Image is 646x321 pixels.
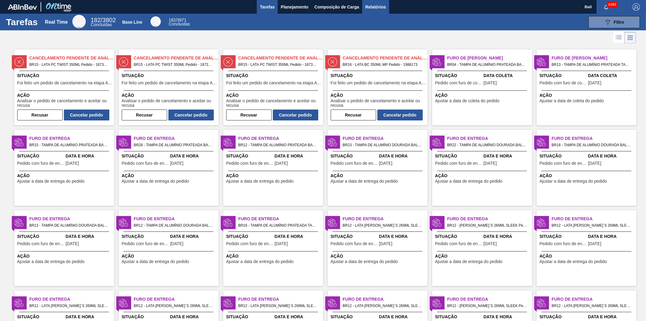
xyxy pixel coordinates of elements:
[134,296,219,302] span: Furo de Entrega
[343,55,428,61] span: Cancelamento Pendente de Análise
[540,173,635,179] span: Ação
[64,110,109,120] button: Cancelar pedido
[17,161,64,166] span: Pedido com furo de entrega
[134,302,214,309] span: BR12 - LATA MIKE´S 269ML SLEEK Pedido - 621550
[122,314,169,320] span: Situação
[226,253,322,259] span: Ação
[343,302,423,309] span: BR12 - LATA MIKE´S 269ML SLEEK Pedido - 636768
[66,233,113,240] span: Data e Hora
[29,142,109,148] span: BR15 - TAMPA DE ALUMÍNIO PRATEADA BALL CDL Pedido - 1955229
[484,233,531,240] span: Data e Hora
[447,142,527,148] span: BR22 - TAMPA DE ALUMÍNIO DOURADA BALL CDL Pedido - 1936631
[314,3,359,11] span: Composição de Carga
[226,242,273,246] span: Pedido com furo de entrega
[613,32,624,43] div: Visão em Lista
[435,259,503,264] span: Ajustar a data de entrega do pedido
[331,108,423,120] div: Completar tarefa: 29698521
[588,161,601,166] span: 09/08/2025,
[119,299,128,308] img: status
[540,179,607,184] span: Ajustar a data de entrega do pedido
[122,259,189,264] span: Ajustar a data de entrega do pedido
[435,253,531,259] span: Ação
[435,242,482,246] span: Pedido com furo de entrega
[17,259,85,264] span: Ajustar a data de entrega do pedido
[379,233,426,240] span: Data e Hora
[91,22,112,27] span: Concluídas
[226,233,273,240] span: Situação
[331,99,426,108] span: Analisar o pedido de cancelamento e aceitar ou recusa
[91,17,116,23] span: / 3802
[15,299,24,308] img: status
[377,110,423,120] button: Cancelar pedido
[447,296,532,302] span: Furo de Entrega
[134,135,219,142] span: Furo de Entrega
[226,314,273,320] span: Situação
[122,20,142,25] div: Base Line
[537,57,546,66] img: status
[17,108,109,120] div: Completar tarefa: 29698499
[365,3,386,11] span: Relatórios
[432,218,442,227] img: status
[122,73,217,79] span: Situação
[447,55,532,61] span: Furo de Coleta
[552,222,632,229] span: BR12 - LATA MIKE´S 269ML SLEEK Pedido - 621548
[435,173,531,179] span: Ação
[17,153,64,159] span: Situação
[238,135,323,142] span: Furo de Entrega
[607,1,618,8] span: 4349
[226,179,294,184] span: Ajustar a data de entrega do pedido
[122,99,217,108] span: Analisar o pedido de cancelamento e aceitar ou recusa
[328,57,337,66] img: status
[588,314,635,320] span: Data e Hora
[588,242,601,246] span: 23/07/2025,
[238,302,318,309] span: BR12 - LATA MIKE´S 269ML SLEEK Pedido - 621551
[432,299,442,308] img: status
[331,173,426,179] span: Ação
[17,253,113,259] span: Ação
[281,3,308,11] span: Planejamento
[238,222,318,229] span: BR16 - TAMPA DE ALUMÍNIO PRATEADA TAB VERM BALL CDL Pedido - 1948962
[168,110,214,120] button: Cancelar pedido
[624,32,636,43] div: Visão em Cards
[17,179,85,184] span: Ajustar a data de entrega do pedido
[17,92,113,99] span: Ação
[435,81,482,85] span: Pedido com furo de coleta
[447,135,532,142] span: Furo de Entrega
[238,216,323,222] span: Furo de Entrega
[45,19,68,25] div: Real Time
[432,138,442,147] img: status
[122,110,167,120] button: Recusar
[447,61,527,68] span: BR04 - TAMPA DE ALUMÍNIO PRATEADA BALL CDL Pedido - 1991222
[379,314,426,320] span: Data e Hora
[273,110,318,120] button: Cancelar pedido
[275,242,288,246] span: 08/08/2025,
[588,73,635,79] span: Data Coleta
[614,20,624,25] span: Filtro
[484,161,497,166] span: 11/08/2025,
[328,218,337,227] img: status
[379,153,426,159] span: Data e Hora
[435,314,482,320] span: Situação
[17,99,113,108] span: Analisar o pedido de cancelamento e aceitar ou recusa
[331,92,426,99] span: Ação
[6,19,38,25] h1: Tarefas
[540,253,635,259] span: Ação
[435,153,482,159] span: Situação
[122,81,217,85] span: Foi feito um pedido de cancelamento na etapa Aguardando Faturamento
[331,259,398,264] span: Ajustar a data de entrega do pedido
[435,161,482,166] span: Pedido com furo de entrega
[122,108,214,120] div: Completar tarefa: 29698500
[588,81,601,85] span: 11/08/2025
[238,142,318,148] span: BR12 - TAMPA DE ALUMÍNIO PRATEADA BALL CDL Pedido - 1955226
[552,135,637,142] span: Furo de Entrega
[552,61,632,68] span: BR13 - TAMPA DE ALUMÍNIO PRATEADA TAB VERM BALL CDL Pedido - 1988563
[226,73,322,79] span: Situação
[540,73,587,79] span: Situação
[226,161,273,166] span: Pedido com furo de entrega
[537,138,546,147] img: status
[484,81,497,85] span: 17/07/2025
[328,299,337,308] img: status
[17,242,64,246] span: Pedido com furo de entrega
[540,242,587,246] span: Pedido com furo de entrega
[72,15,86,28] div: Real Time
